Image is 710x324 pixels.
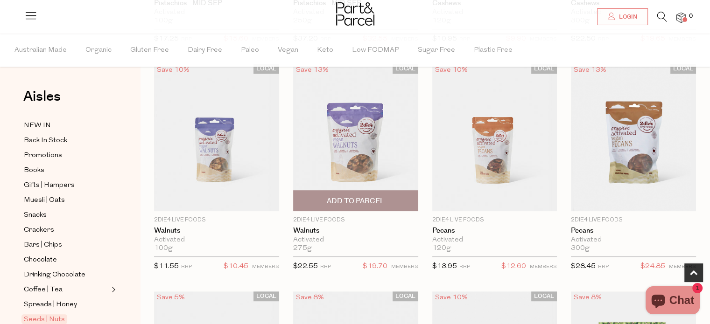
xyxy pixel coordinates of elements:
span: Paleo [241,34,259,67]
a: Chocolate [24,254,109,266]
a: Walnuts [154,227,279,235]
a: Pecans [571,227,696,235]
span: 300g [571,244,590,253]
div: Save 8% [293,291,327,304]
a: Login [597,8,648,25]
span: LOCAL [531,291,557,301]
span: Login [617,13,637,21]
span: Crackers [24,225,54,236]
span: LOCAL [531,64,557,74]
div: Activated [293,236,418,244]
div: Save 13% [571,64,609,76]
div: Save 10% [432,64,471,76]
span: Muesli | Oats [24,195,65,206]
span: Snacks [24,210,47,221]
small: RRP [598,264,609,269]
img: Part&Parcel [336,2,374,26]
a: Coffee | Tea [24,284,109,296]
small: RRP [320,264,331,269]
span: Seeds | Nuts [21,314,67,324]
a: Gifts | Hampers [24,179,109,191]
span: $10.45 [224,261,248,273]
span: Aisles [23,86,61,107]
div: Save 10% [154,64,192,76]
a: Pecans [432,227,557,235]
span: LOCAL [670,64,696,74]
a: Aisles [23,90,61,113]
small: RRP [459,264,470,269]
span: NEW IN [24,120,51,131]
span: LOCAL [393,64,418,74]
span: 100g [154,244,173,253]
div: Activated [571,236,696,244]
div: Activated [154,236,279,244]
span: $24.85 [640,261,665,273]
span: $12.60 [501,261,526,273]
span: 120g [432,244,451,253]
span: LOCAL [253,64,279,74]
a: Back In Stock [24,135,109,146]
span: Dairy Free [188,34,222,67]
a: 0 [676,13,686,22]
a: Walnuts [293,227,418,235]
a: Spreads | Honey [24,299,109,310]
span: Keto [317,34,333,67]
img: Pecans [432,64,557,211]
button: Expand/Collapse Coffee | Tea [109,284,116,295]
span: Sugar Free [418,34,455,67]
span: Chocolate [24,255,57,266]
span: Bars | Chips [24,240,62,251]
span: Low FODMAP [352,34,399,67]
small: MEMBERS [391,264,418,269]
img: Walnuts [293,64,418,211]
a: NEW IN [24,120,109,131]
span: $22.55 [293,263,318,270]
span: LOCAL [393,291,418,301]
span: Gluten Free [130,34,169,67]
span: Drinking Chocolate [24,269,85,281]
div: Save 10% [432,291,471,304]
span: $19.70 [363,261,387,273]
small: MEMBERS [252,264,279,269]
span: 0 [687,12,695,21]
a: Crackers [24,224,109,236]
a: Promotions [24,150,109,161]
span: $28.45 [571,263,596,270]
span: LOCAL [253,291,279,301]
span: $13.95 [432,263,457,270]
a: Muesli | Oats [24,194,109,206]
a: Books [24,165,109,176]
span: Gifts | Hampers [24,180,75,191]
p: 2Die4 Live Foods [293,216,418,224]
small: MEMBERS [669,264,696,269]
span: Organic [85,34,112,67]
small: MEMBERS [530,264,557,269]
span: Coffee | Tea [24,284,63,296]
span: Australian Made [14,34,67,67]
small: RRP [181,264,192,269]
div: Activated [432,236,557,244]
img: Walnuts [154,64,279,211]
span: Plastic Free [474,34,513,67]
inbox-online-store-chat: Shopify online store chat [643,286,703,317]
span: Spreads | Honey [24,299,77,310]
div: Save 5% [154,291,188,304]
button: Add To Parcel [293,190,418,211]
div: Save 13% [293,64,331,76]
span: Promotions [24,150,62,161]
a: Drinking Chocolate [24,269,109,281]
span: $11.55 [154,263,179,270]
p: 2Die4 Live Foods [571,216,696,224]
span: 275g [293,244,312,253]
span: Back In Stock [24,135,67,146]
div: Save 8% [571,291,605,304]
a: Snacks [24,209,109,221]
p: 2Die4 Live Foods [432,216,557,224]
p: 2Die4 Live Foods [154,216,279,224]
span: Add To Parcel [327,196,385,206]
a: Bars | Chips [24,239,109,251]
img: Pecans [571,64,696,211]
span: Books [24,165,44,176]
span: Vegan [278,34,298,67]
